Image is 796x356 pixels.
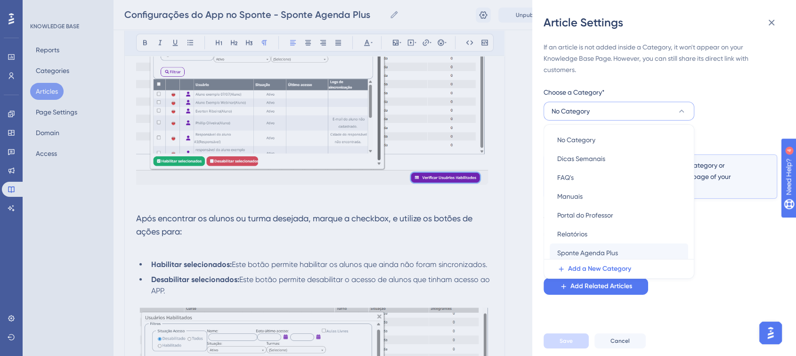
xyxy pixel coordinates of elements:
span: Cancel [610,337,630,345]
div: 4 [65,5,68,12]
span: Relatórios [557,228,587,240]
button: Cancel [594,333,646,348]
button: Add a New Category [550,259,694,278]
span: Choose a Category* [544,87,605,98]
div: Article Settings [544,15,785,30]
span: Add a New Category [568,263,631,275]
button: Relatórios [550,225,688,243]
span: Manuais [557,191,583,202]
button: No Category [550,130,688,149]
span: Dicas Semanais [557,153,605,164]
span: FAQ's [557,172,574,183]
button: Sponte Agenda Plus [550,243,688,262]
button: Dicas Semanais [550,149,688,168]
button: Save [544,333,589,348]
span: Add Related Articles [570,281,632,292]
button: Portal do Professor [550,206,688,225]
span: No Category [552,105,590,117]
span: Need Help? [22,2,59,14]
span: Portal do Professor [557,210,613,221]
button: FAQ's [550,168,688,187]
iframe: UserGuiding AI Assistant Launcher [756,319,785,347]
span: No Category [557,134,595,146]
button: Add Related Articles [544,278,648,295]
span: Save [560,337,573,345]
button: Manuais [550,187,688,206]
div: If an article is not added inside a Category, it won't appear on your Knowledge Base Page. Howeve... [544,41,777,75]
button: No Category [544,102,694,121]
span: Sponte Agenda Plus [557,247,618,259]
